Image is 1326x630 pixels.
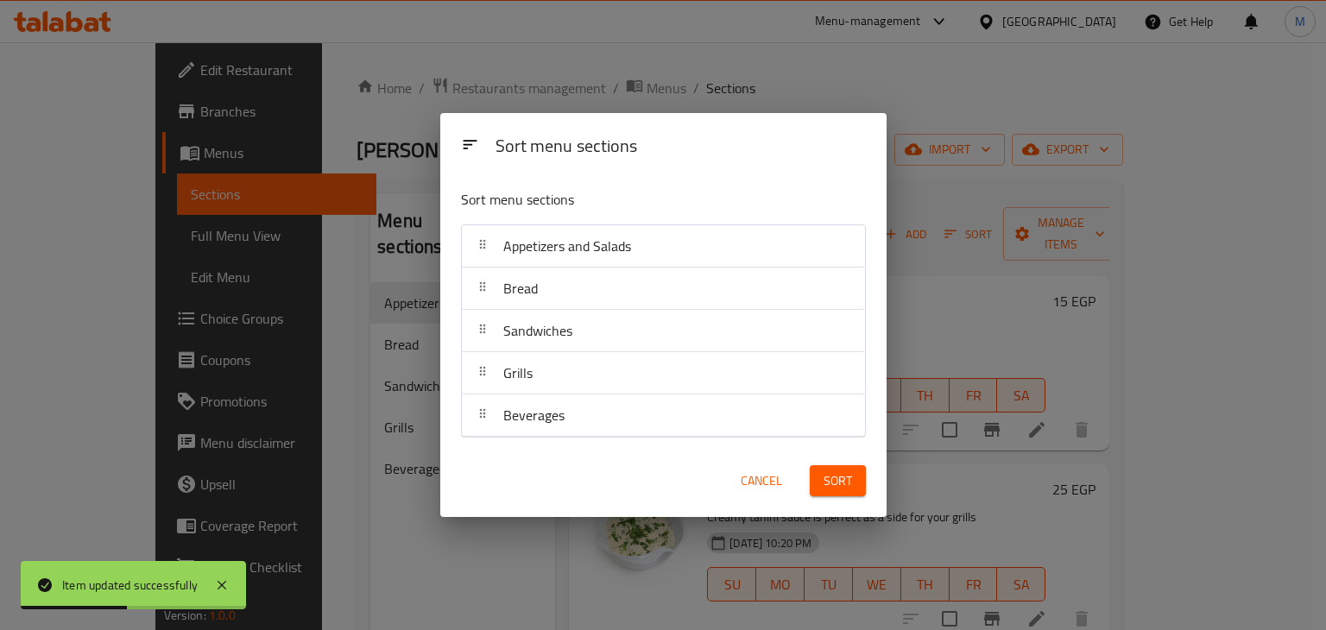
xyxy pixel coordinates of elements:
[461,189,782,211] p: Sort menu sections
[62,576,198,595] div: Item updated successfully
[462,352,865,394] div: Grills
[503,275,538,301] span: Bread
[824,470,852,492] span: Sort
[810,465,866,497] button: Sort
[489,128,873,167] div: Sort menu sections
[462,394,865,437] div: Beverages
[503,402,565,428] span: Beverages
[462,268,865,310] div: Bread
[734,465,789,497] button: Cancel
[462,225,865,268] div: Appetizers and Salads
[503,360,533,386] span: Grills
[741,470,782,492] span: Cancel
[503,318,572,343] span: Sandwiches
[503,233,631,259] span: Appetizers and Salads
[462,310,865,352] div: Sandwiches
